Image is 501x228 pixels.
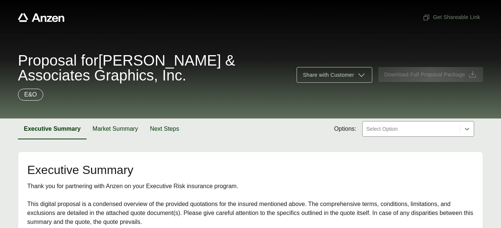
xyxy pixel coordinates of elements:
[18,13,65,22] a: Anzen website
[18,118,87,139] button: Executive Summary
[27,164,474,176] h2: Executive Summary
[384,71,465,79] span: Download Full Proposal Package
[334,124,356,133] span: Options:
[87,118,144,139] button: Market Summary
[24,90,37,99] p: E&O
[144,118,185,139] button: Next Steps
[27,182,474,227] div: Thank you for partnering with Anzen on your Executive Risk insurance program. This digital propos...
[423,13,480,21] span: Get Shareable Link
[303,71,354,79] span: Share with Customer
[297,67,372,83] button: Share with Customer
[420,10,483,24] button: Get Shareable Link
[18,53,288,83] span: Proposal for [PERSON_NAME] & Associates Graphics, Inc.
